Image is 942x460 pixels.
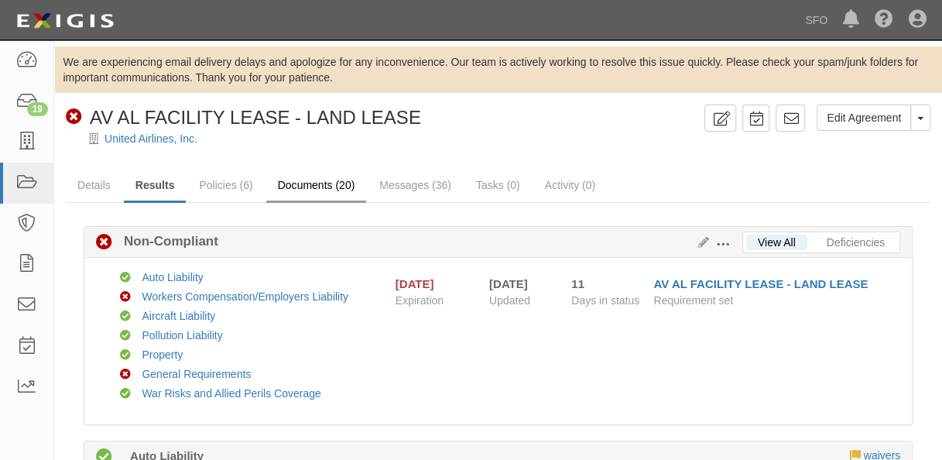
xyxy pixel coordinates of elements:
i: Compliant [120,389,131,400]
a: Policies (6) [187,170,264,201]
a: SFO [797,5,835,36]
a: Details [66,170,122,201]
span: AV AL FACILITY LEASE - LAND LEASE [90,107,421,128]
a: Results [124,170,187,203]
a: Tasks (0) [464,170,532,201]
span: Expiration [396,293,478,308]
a: General Requirements [142,368,251,380]
a: United Airlines, Inc. [104,132,197,145]
a: Workers Compensation/Employers Liability [142,290,348,303]
a: Documents (20) [266,170,367,203]
a: Aircraft Liability [142,310,215,322]
b: Non-Compliant [112,232,218,251]
span: Updated [489,294,530,307]
i: Non-Compliant [96,235,112,251]
a: War Risks and Allied Perils Coverage [142,387,320,400]
img: logo-5460c22ac91f19d4615b14bd174203de0afe785f0fc80cf4dbbc73dc1793850b.png [12,7,118,35]
span: Days in status [571,294,639,307]
i: Non-Compliant [120,369,131,380]
a: Messages (36) [368,170,463,201]
a: Edit Results [692,236,709,249]
a: Auto Liability [142,271,203,283]
a: AV AL FACILITY LEASE - LAND LEASE [653,277,868,290]
a: Property [142,348,183,361]
i: Compliant [120,273,131,283]
div: Since 08/01/2025 [571,276,642,292]
a: Activity (0) [533,170,607,201]
span: Requirement set [653,294,733,307]
i: Non-Compliant [120,292,131,303]
div: [DATE] [396,276,434,292]
i: Non-Compliant [66,109,82,125]
a: View All [746,235,807,250]
div: AV AL FACILITY LEASE - LAND LEASE [66,105,421,131]
div: We are experiencing email delivery delays and apologize for any inconvenience. Our team is active... [54,54,942,85]
div: 19 [27,102,48,116]
a: Deficiencies [815,235,896,250]
i: Compliant [120,350,131,361]
a: Edit Agreement [817,105,911,131]
i: Help Center - Complianz [875,11,893,29]
i: Compliant [120,331,131,342]
i: Compliant [120,311,131,322]
div: [DATE] [489,276,548,292]
a: Pollution Liability [142,329,222,342]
